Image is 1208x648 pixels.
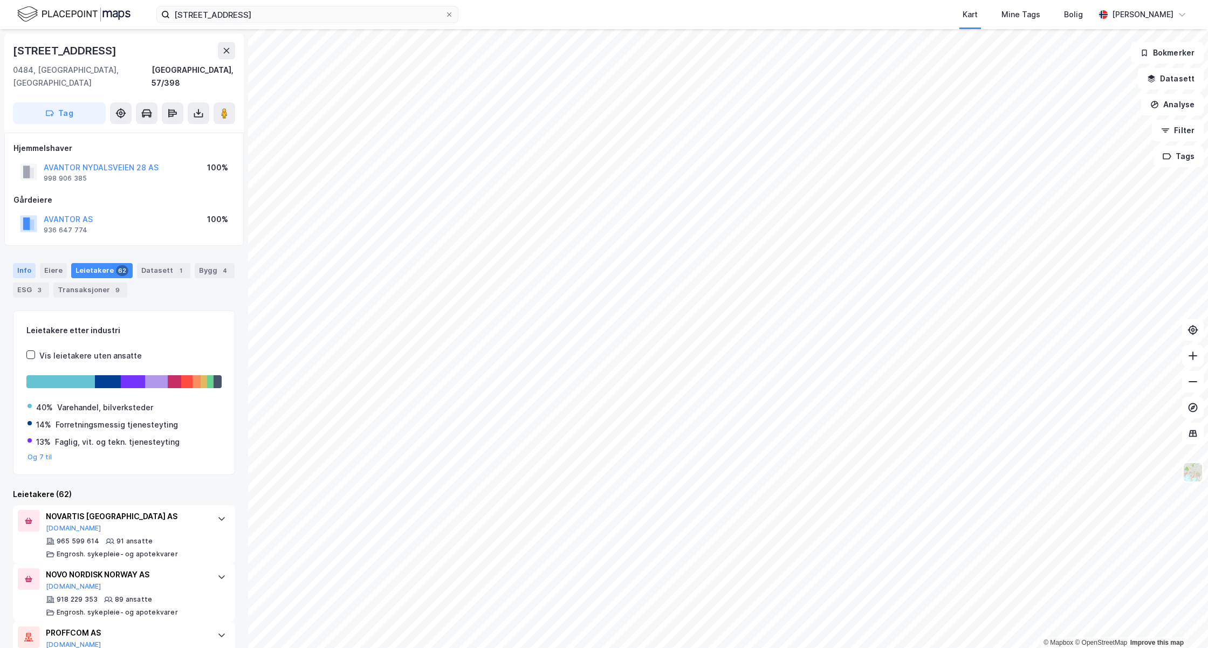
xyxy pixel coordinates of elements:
button: Tag [13,102,106,124]
div: Vis leietakere uten ansatte [39,349,142,362]
button: [DOMAIN_NAME] [46,582,101,591]
button: Datasett [1138,68,1204,89]
div: Datasett [137,263,190,278]
div: PROFFCOM AS [46,626,207,639]
div: Info [13,263,36,278]
div: Leietakere etter industri [26,324,222,337]
div: Hjemmelshaver [13,142,235,155]
div: 9 [112,285,123,295]
div: 4 [219,265,230,276]
div: [PERSON_NAME] [1112,8,1173,21]
div: Kart [963,8,978,21]
div: Gårdeiere [13,194,235,206]
button: Bokmerker [1131,42,1204,64]
div: 62 [116,265,128,276]
div: NOVARTIS [GEOGRAPHIC_DATA] AS [46,510,207,523]
div: NOVO NORDISK NORWAY AS [46,568,207,581]
div: 998 906 385 [44,174,87,183]
div: 13% [36,436,51,449]
div: 14% [36,418,51,431]
div: Varehandel, bilverksteder [57,401,153,414]
input: Søk på adresse, matrikkel, gårdeiere, leietakere eller personer [170,6,445,23]
button: Tags [1154,146,1204,167]
div: Leietakere [71,263,133,278]
div: Transaksjoner [53,282,127,298]
button: Filter [1152,120,1204,141]
div: [GEOGRAPHIC_DATA], 57/398 [152,64,235,89]
iframe: Chat Widget [1154,596,1208,648]
div: 936 647 774 [44,226,87,235]
div: [STREET_ADDRESS] [13,42,119,59]
button: [DOMAIN_NAME] [46,524,101,533]
div: Bygg [195,263,235,278]
div: Eiere [40,263,67,278]
button: Og 7 til [28,453,52,461]
div: 918 229 353 [57,595,98,604]
a: Improve this map [1130,639,1184,646]
div: 40% [36,401,53,414]
div: Engrosh. sykepleie- og apotekvarer [57,550,178,559]
div: 100% [207,161,228,174]
div: ESG [13,282,49,298]
div: 0484, [GEOGRAPHIC_DATA], [GEOGRAPHIC_DATA] [13,64,152,89]
div: 3 [34,285,45,295]
div: 91 ansatte [116,537,153,546]
div: 1 [175,265,186,276]
div: 89 ansatte [115,595,152,604]
a: Mapbox [1044,639,1073,646]
img: Z [1183,462,1203,482]
div: Engrosh. sykepleie- og apotekvarer [57,608,178,617]
div: Leietakere (62) [13,488,235,501]
a: OpenStreetMap [1075,639,1127,646]
div: Mine Tags [1001,8,1040,21]
div: Forretningsmessig tjenesteyting [56,418,178,431]
button: Analyse [1141,94,1204,115]
div: Bolig [1064,8,1083,21]
img: logo.f888ab2527a4732fd821a326f86c7f29.svg [17,5,131,24]
div: 965 599 614 [57,537,99,546]
div: Faglig, vit. og tekn. tjenesteyting [55,436,180,449]
div: 100% [207,213,228,226]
